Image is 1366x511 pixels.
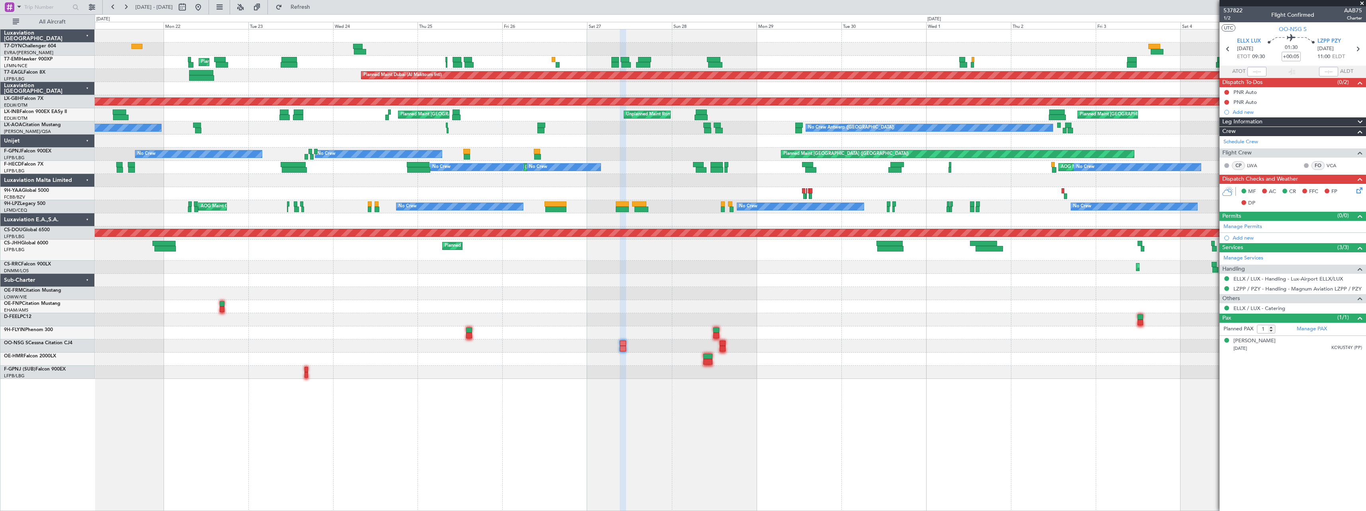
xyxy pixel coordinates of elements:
[672,22,757,29] div: Sun 28
[4,314,20,319] span: D-FEEL
[1344,6,1362,15] span: AAB75
[1233,89,1257,96] div: PNR Auto
[1222,294,1240,303] span: Others
[317,148,336,160] div: No Crew
[4,70,45,75] a: T7-EAGLFalcon 8X
[164,22,248,29] div: Mon 22
[4,162,21,167] span: F-HECD
[4,115,27,121] a: EDLW/DTM
[1076,161,1095,173] div: No Crew
[4,341,28,345] span: OO-NSG S
[4,268,29,274] a: DNMM/LOS
[4,373,25,379] a: LFPB/LBG
[808,122,894,134] div: No Crew Antwerp ([GEOGRAPHIC_DATA])
[4,149,21,154] span: F-GPNJ
[1222,127,1236,136] span: Crew
[1096,22,1181,29] div: Fri 3
[1011,22,1096,29] div: Thu 2
[4,307,28,313] a: EHAM/AMS
[4,301,60,306] a: OE-FNPCitation Mustang
[739,201,757,213] div: No Crew
[1224,223,1262,231] a: Manage Permits
[445,240,570,252] div: Planned Maint [GEOGRAPHIC_DATA] ([GEOGRAPHIC_DATA])
[587,22,672,29] div: Sat 27
[1224,325,1253,333] label: Planned PAX
[4,367,35,372] span: F-GPNJ (SUB)
[1073,201,1091,213] div: No Crew
[1317,45,1334,53] span: [DATE]
[4,50,53,56] a: EVRA/[PERSON_NAME]
[272,1,320,14] button: Refresh
[4,328,25,332] span: 9H-FLYIN
[9,16,86,28] button: All Aircraft
[4,70,23,75] span: T7-EAGL
[1181,22,1265,29] div: Sat 4
[1337,313,1349,322] span: (1/1)
[248,22,333,29] div: Tue 23
[1327,162,1345,169] a: VCA
[1237,53,1250,61] span: ETOT
[1285,44,1298,52] span: 01:30
[1080,109,1156,121] div: Planned Maint [GEOGRAPHIC_DATA]
[1317,53,1330,61] span: 11:00
[1289,188,1296,196] span: CR
[1252,53,1265,61] span: 09:30
[1279,25,1307,33] span: OO-NSG S
[4,234,25,240] a: LFPB/LBG
[926,22,1011,29] div: Wed 1
[1222,24,1235,31] button: UTC
[4,294,27,300] a: LOWW/VIE
[1337,243,1349,252] span: (3/3)
[4,228,50,232] a: CS-DOUGlobal 6500
[4,96,43,101] a: LX-GBHFalcon 7X
[1233,337,1276,345] div: [PERSON_NAME]
[1332,53,1345,61] span: ELDT
[4,367,66,372] a: F-GPNJ (SUB)Falcon 900EX
[1311,161,1325,170] div: FO
[1269,188,1276,196] span: AC
[626,109,697,121] div: Unplanned Maint Roma (Ciampino)
[1309,188,1318,196] span: FFC
[4,301,22,306] span: OE-FNP
[1271,11,1314,19] div: Flight Confirmed
[1248,199,1255,207] span: DP
[1222,78,1263,87] span: Dispatch To-Dos
[4,44,22,49] span: T7-DYN
[4,201,45,206] a: 9H-LPZLegacy 500
[1233,234,1362,241] div: Add new
[1233,109,1362,115] div: Add new
[783,148,909,160] div: Planned Maint [GEOGRAPHIC_DATA] ([GEOGRAPHIC_DATA])
[1233,99,1257,105] div: PNR Auto
[1247,162,1265,169] a: LWA
[502,22,587,29] div: Fri 26
[1222,148,1252,158] span: Flight Crew
[4,162,43,167] a: F-HECDFalcon 7X
[1297,325,1327,333] a: Manage PAX
[4,155,25,161] a: LFPB/LBG
[4,207,27,213] a: LFMD/CEQ
[1248,188,1256,196] span: MF
[1222,175,1298,184] span: Dispatch Checks and Weather
[4,76,25,82] a: LFPB/LBG
[1344,15,1362,21] span: Charter
[201,201,264,213] div: AOG Maint Cannes (Mandelieu)
[1233,285,1362,292] a: LZPP / PZY - Handling - Magnum Aviation LZPP / PZY
[135,4,173,11] span: [DATE] - [DATE]
[4,168,25,174] a: LFPB/LBG
[398,201,417,213] div: No Crew
[4,44,56,49] a: T7-DYNChallenger 604
[1061,161,1144,173] div: AOG Maint Paris ([GEOGRAPHIC_DATA])
[137,148,156,160] div: No Crew
[1317,37,1341,45] span: LZPP PZY
[4,123,22,127] span: LX-AOA
[4,262,51,267] a: CS-RRCFalcon 900LX
[1222,243,1243,252] span: Services
[79,22,164,29] div: Sun 21
[1331,188,1337,196] span: FP
[1233,275,1343,282] a: ELLX / LUX - Handling - Lux-Airport ELLX/LUX
[1247,67,1266,76] input: --:--
[4,241,21,246] span: CS-JHH
[1337,78,1349,86] span: (0/2)
[4,328,53,332] a: 9H-FLYINPhenom 300
[1224,15,1243,21] span: 1/2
